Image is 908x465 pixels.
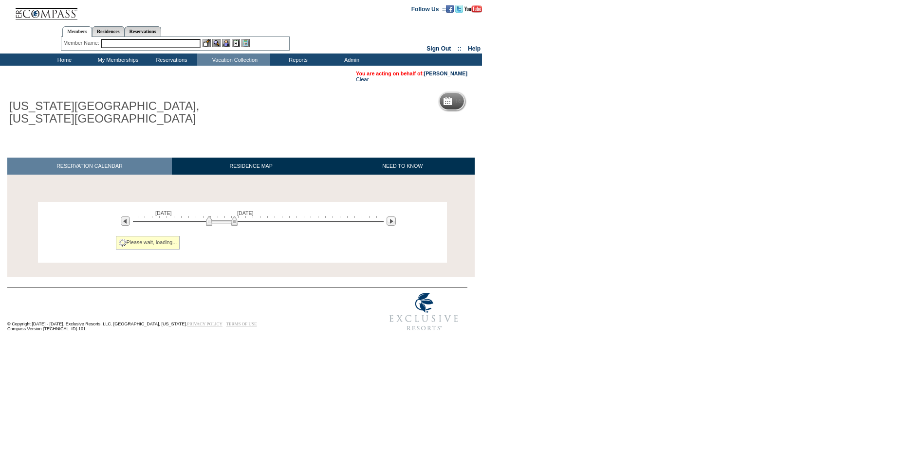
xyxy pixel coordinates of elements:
[222,39,230,47] img: Impersonate
[7,288,348,337] td: © Copyright [DATE] - [DATE]. Exclusive Resorts, LLC. [GEOGRAPHIC_DATA], [US_STATE]. Compass Versi...
[464,5,482,13] img: Subscribe to our YouTube Channel
[7,158,172,175] a: RESERVATION CALENDAR
[125,26,161,36] a: Reservations
[116,236,180,250] div: Please wait, loading...
[197,54,270,66] td: Vacation Collection
[464,5,482,11] a: Subscribe to our YouTube Channel
[226,322,257,326] a: TERMS OF USE
[424,71,467,76] a: [PERSON_NAME]
[455,5,463,11] a: Follow us on Twitter
[324,54,377,66] td: Admin
[446,5,454,11] a: Become our fan on Facebook
[426,45,451,52] a: Sign Out
[330,158,475,175] a: NEED TO KNOW
[356,76,369,82] a: Clear
[241,39,250,47] img: b_calculator.gif
[455,5,463,13] img: Follow us on Twitter
[119,239,127,247] img: spinner2.gif
[62,26,92,37] a: Members
[121,216,130,226] img: Previous
[92,26,125,36] a: Residences
[203,39,211,47] img: b_edit.gif
[155,210,172,216] span: [DATE]
[90,54,144,66] td: My Memberships
[7,98,225,127] h1: [US_STATE][GEOGRAPHIC_DATA], [US_STATE][GEOGRAPHIC_DATA]
[387,216,396,226] img: Next
[212,39,221,47] img: View
[356,71,467,76] span: You are acting on behalf of:
[187,322,222,326] a: PRIVACY POLICY
[380,287,467,336] img: Exclusive Resorts
[172,158,331,175] a: RESIDENCE MAP
[237,210,254,216] span: [DATE]
[144,54,197,66] td: Reservations
[446,5,454,13] img: Become our fan on Facebook
[63,39,101,47] div: Member Name:
[456,98,530,105] h5: Reservation Calendar
[232,39,240,47] img: Reservations
[37,54,90,66] td: Home
[411,5,446,13] td: Follow Us ::
[458,45,462,52] span: ::
[270,54,324,66] td: Reports
[468,45,481,52] a: Help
